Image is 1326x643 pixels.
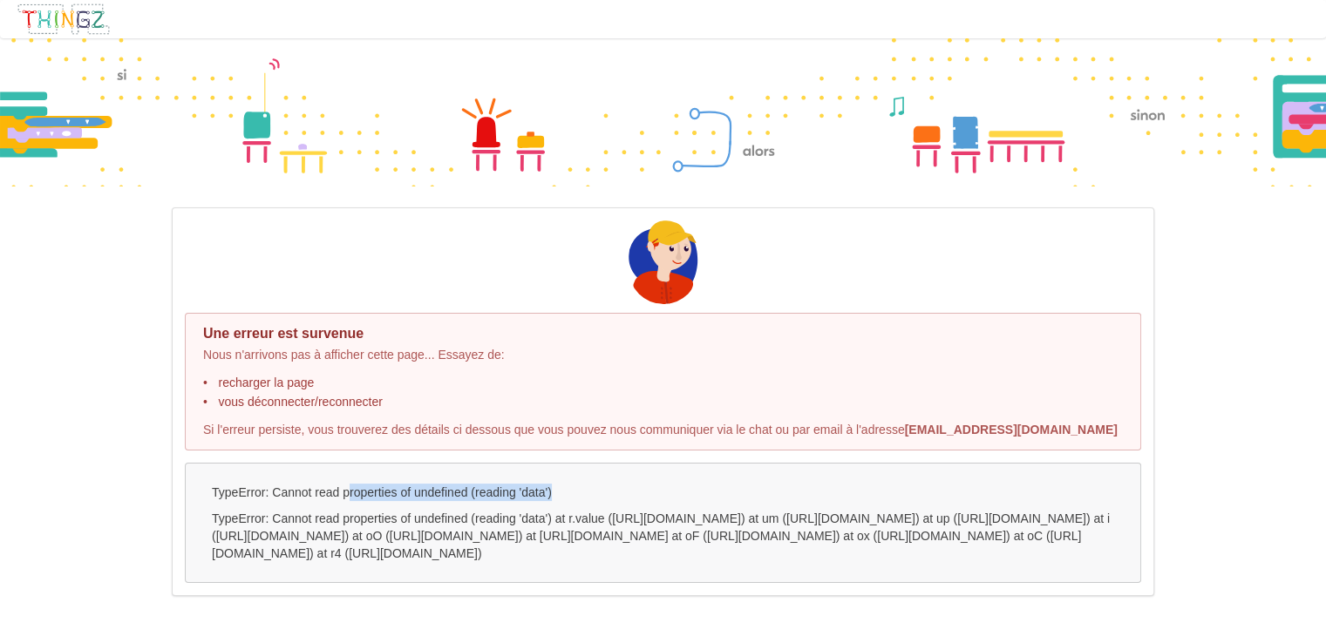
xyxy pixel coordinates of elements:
[629,220,698,304] img: technicien.svg
[17,3,111,36] img: thingz_logo.png
[219,392,1124,409] div: vous déconnecter/reconnecter
[905,423,1118,437] b: [EMAIL_ADDRESS][DOMAIN_NAME]
[203,346,1123,363] p: Nous n'arrivons pas à afficher cette page... Essayez de:
[203,325,1123,342] div: Une erreur est survenue
[212,484,1114,501] p: TypeError: Cannot read properties of undefined (reading 'data')
[212,510,1114,562] p: TypeError: Cannot read properties of undefined (reading 'data') at r.value ([URL][DOMAIN_NAME]) a...
[203,421,1123,438] p: Si l'erreur persiste, vous trouverez des détails ci dessous que vous pouvez nous communiquer via ...
[219,376,1124,392] div: recharger la page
